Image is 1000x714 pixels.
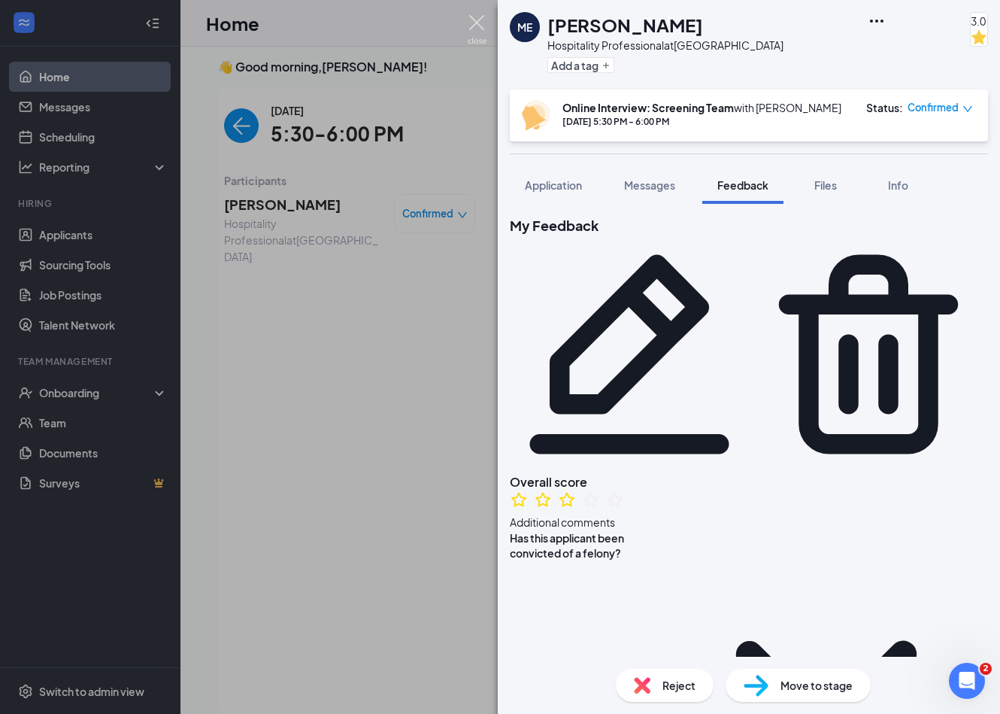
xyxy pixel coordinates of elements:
[510,474,988,491] h3: Overall score
[547,12,703,38] h1: [PERSON_NAME]
[602,61,611,70] svg: Plus
[749,235,988,474] svg: Trash
[562,115,841,128] div: [DATE] 5:30 PM - 6:00 PM
[908,100,959,115] span: Confirmed
[717,178,768,192] span: Feedback
[510,235,749,474] svg: Pencil
[517,20,532,35] div: ME
[662,677,695,694] span: Reject
[980,663,992,675] span: 2
[971,13,987,29] span: 3.0
[868,12,886,30] svg: Ellipses
[510,491,528,509] svg: StarBorder
[962,104,973,114] span: down
[606,491,624,509] svg: StarBorder
[888,178,908,192] span: Info
[562,101,734,114] b: Online Interview: Screening Team
[780,677,853,694] span: Move to stage
[866,100,903,115] div: Status :
[558,491,576,509] svg: StarBorder
[510,216,988,235] h2: My Feedback
[525,178,582,192] span: Application
[814,178,837,192] span: Files
[562,100,841,115] div: with [PERSON_NAME]
[534,491,552,509] svg: StarBorder
[547,57,614,73] button: PlusAdd a tag
[582,491,600,509] svg: StarBorder
[510,514,615,530] span: Additional comments
[624,178,675,192] span: Messages
[949,663,985,699] iframe: Intercom live chat
[547,38,783,53] div: Hospitality Professional at [GEOGRAPHIC_DATA]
